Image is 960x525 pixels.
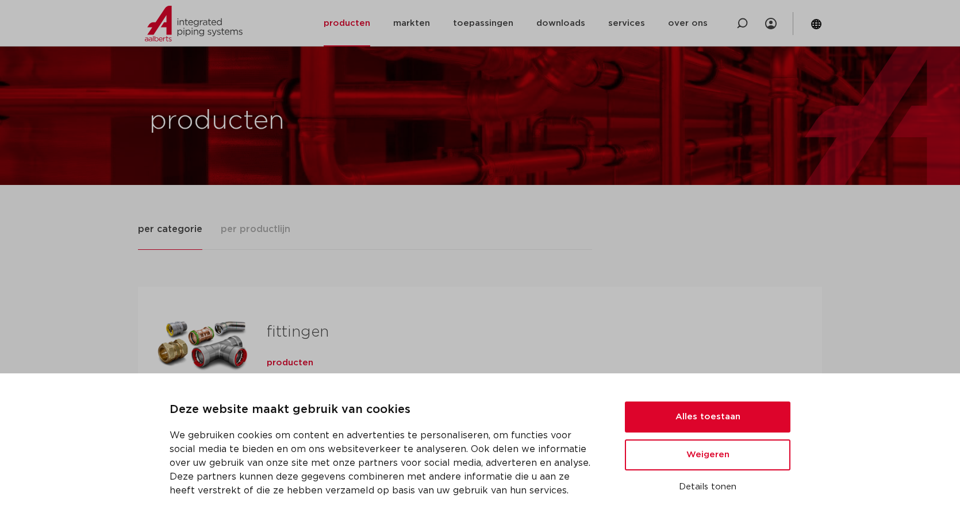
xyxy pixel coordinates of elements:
p: Deze website maakt gebruik van cookies [170,401,597,419]
p: We gebruiken cookies om content en advertenties te personaliseren, om functies voor social media ... [170,429,597,497]
span: per categorie [138,222,202,236]
a: fittingen [267,325,329,339]
a: producten [267,357,313,369]
button: Alles toestaan [625,402,790,433]
button: Weigeren [625,439,790,470]
span: per productlijn [221,222,290,236]
button: Details tonen [625,477,790,497]
h1: producten [149,103,474,140]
